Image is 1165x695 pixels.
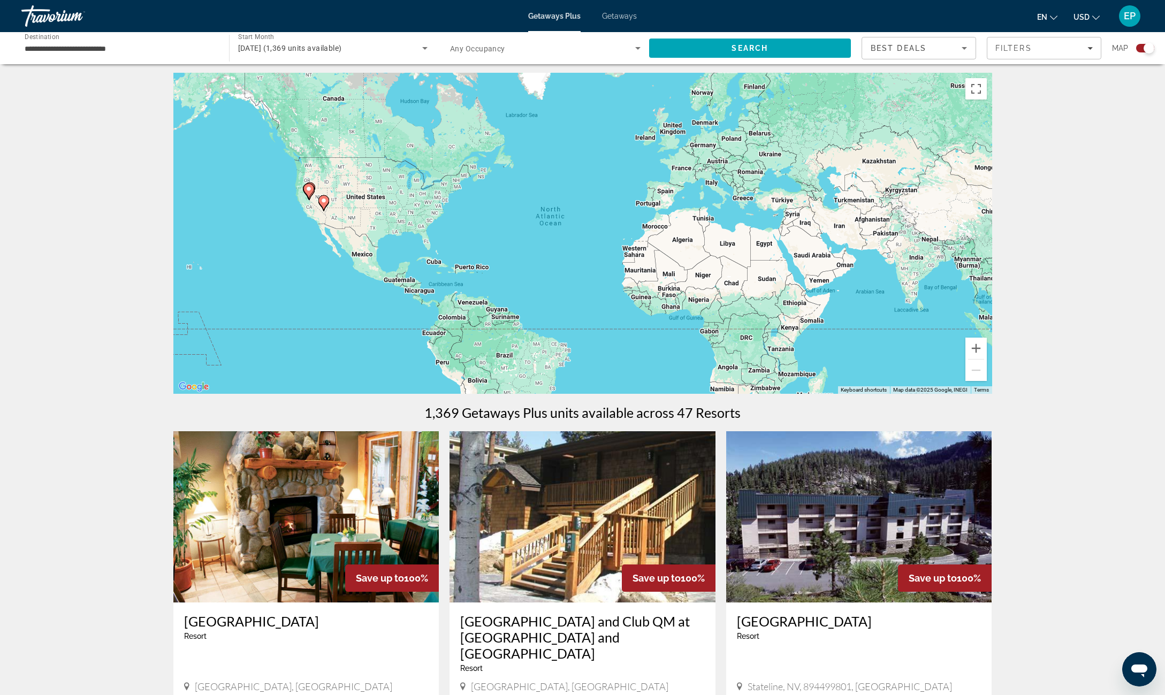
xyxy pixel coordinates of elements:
h1: 1,369 Getaways Plus units available across 47 Resorts [424,404,741,421]
span: Destination [25,33,59,40]
button: Change currency [1073,9,1100,25]
span: Save up to [633,572,681,584]
span: Map data ©2025 Google, INEGI [893,387,968,393]
span: Save up to [356,572,404,584]
span: en [1037,13,1047,21]
span: Resort [184,632,207,640]
a: [GEOGRAPHIC_DATA] and Club QM at [GEOGRAPHIC_DATA] and [GEOGRAPHIC_DATA] [460,613,705,661]
img: Ridge Pointe Resort [726,431,992,602]
mat-select: Sort by [871,42,967,55]
span: Search [732,44,768,52]
div: 100% [898,564,992,592]
span: Start Month [238,33,274,41]
button: User Menu [1116,5,1144,27]
button: Filters [987,37,1101,59]
a: Terms (opens in new tab) [974,387,989,393]
span: [DATE] (1,369 units available) [238,44,342,52]
a: [GEOGRAPHIC_DATA] [184,613,429,629]
button: Zoom out [965,360,987,381]
span: Save up to [909,572,957,584]
img: North Lake Lodges and Club QM at North Lake Lodges and Villas [450,431,715,602]
span: Any Occupancy [450,44,505,53]
img: Google [176,380,211,394]
span: [GEOGRAPHIC_DATA], [GEOGRAPHIC_DATA] [195,681,392,692]
button: Zoom in [965,338,987,359]
span: Map [1112,41,1128,56]
a: Getaways [602,12,637,20]
a: Open this area in Google Maps (opens a new window) [176,380,211,394]
span: USD [1073,13,1090,21]
span: Resort [737,632,759,640]
div: 100% [622,564,715,592]
iframe: Button to launch messaging window [1122,652,1156,686]
button: Toggle fullscreen view [965,78,987,100]
a: [GEOGRAPHIC_DATA] [737,613,981,629]
span: Filters [995,44,1032,52]
img: Lake Tahoe Vacation Resort [173,431,439,602]
span: Best Deals [871,44,926,52]
input: Select destination [25,42,215,55]
span: [GEOGRAPHIC_DATA], [GEOGRAPHIC_DATA] [471,681,668,692]
a: Travorium [21,2,128,30]
span: Stateline, NV, 894499801, [GEOGRAPHIC_DATA] [748,681,952,692]
span: Resort [460,664,483,673]
a: Getaways Plus [528,12,581,20]
button: Change language [1037,9,1057,25]
div: 100% [345,564,439,592]
button: Search [649,39,851,58]
button: Keyboard shortcuts [841,386,887,394]
span: EP [1124,11,1136,21]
